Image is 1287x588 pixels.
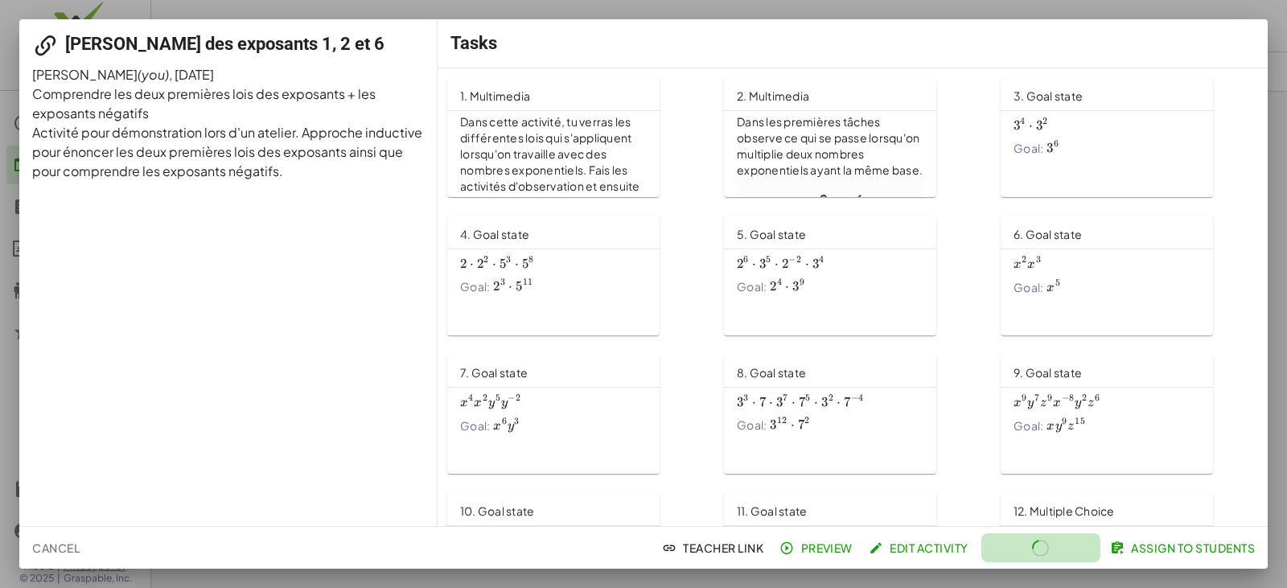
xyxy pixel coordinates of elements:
span: , [DATE] [169,66,214,83]
span: 2 [493,278,500,294]
span: ⋅ [805,256,809,272]
a: 7. Goal stateGoal: [447,355,705,474]
span: (you) [138,66,169,83]
span: ⋅ [1029,117,1033,134]
span: 3 [737,394,743,410]
span: 7 [798,417,804,433]
span: 7. Goal state [460,365,528,380]
span: 8. Goal state [737,365,806,380]
span: y [501,397,508,409]
span: z [1040,397,1046,409]
span: 3 [1036,253,1041,265]
span: x [1046,420,1055,433]
span: 4. Goal state [460,227,529,241]
span: 9 [800,276,804,287]
span: Goal: [737,417,767,433]
span: 15 [1075,415,1085,426]
span: y [1055,420,1062,433]
button: Cancel [26,533,86,562]
span: Cancel [32,541,80,555]
span: − [851,392,858,403]
span: 8 [528,253,533,265]
span: 3 [812,256,819,272]
span: 11. Goal state [737,504,808,518]
span: 2 [1042,115,1047,126]
span: 5. Goal state [737,227,806,241]
span: 4 [1020,115,1025,126]
span: x [474,397,482,409]
p: Activité pour démonstration lors d'un atelier. Approche inductive pour énoncer les deux premières... [32,123,425,181]
span: Goal: [460,278,490,294]
span: 11 [523,276,533,287]
span: Goal: [460,417,490,434]
span: 3 [500,276,505,287]
span: 2 [796,253,801,265]
span: 9. Goal state [1014,365,1082,380]
span: 3 [506,253,511,265]
span: ⋅ [792,394,796,410]
span: Goal: [1014,417,1043,434]
a: 3. Goal stateGoal: [1001,78,1258,197]
span: ⋅ [814,394,818,410]
span: 6. Goal state [1014,227,1082,241]
span: 2 [1082,392,1087,403]
span: 3. Goal state [1014,88,1083,103]
span: 2 [770,278,776,294]
span: 2 [1022,253,1026,265]
span: 4 [819,253,824,265]
span: − [788,253,796,265]
a: 5. Goal stateGoal: [724,216,981,335]
span: 8 [1069,392,1074,403]
span: x [1014,397,1022,409]
span: 3 [1014,117,1020,134]
span: 2 [460,256,467,272]
span: − [1062,392,1069,403]
span: 3 [514,415,519,426]
span: 9 [1047,392,1052,403]
span: 2 [782,256,788,272]
span: ⋅ [769,394,773,410]
a: 6. Goal stateGoal: [1001,216,1258,335]
span: Teacher Link [665,541,763,555]
a: 2. MultimediaDans les premières tâches observe ce qui se passe lorsqu'on multiplie deux nombres e... [724,78,981,197]
span: 5 [516,278,522,294]
span: 7 [799,394,805,410]
span: 3 [1036,117,1042,134]
span: 4 [858,392,863,403]
span: 7 [1034,392,1039,403]
a: 4. Goal stateGoal: [447,216,705,335]
span: 3 [792,278,799,294]
span: − [508,392,515,403]
span: y [1075,397,1081,409]
span: 6 [1095,392,1100,403]
span: 9 [1062,415,1067,426]
span: 2 [516,392,520,403]
span: 1. Multimedia [460,88,530,103]
button: Edit Activity [866,533,975,562]
span: y [488,397,495,409]
span: ⋅ [752,394,756,410]
img: aa6bd1e3a6b799422b2a0c661908bc3add3e5b08166ba8e3e0b2bfbab4826254.gif [737,179,923,344]
a: 1. MultimediaDans cette activité, tu verras les différentes lois qui s'appliquent lorsqu'on trava... [447,78,705,197]
span: 5 [805,392,810,403]
span: 2 [477,256,483,272]
span: Goal: [1014,279,1043,296]
span: Preview [783,541,853,555]
span: 12. Multiple Choice [1014,504,1115,518]
button: Preview [776,533,859,562]
p: Dans les premières tâches observe ce qui se passe lorsqu'on multiplie deux nombres exponentiels a... [737,114,923,179]
span: 5 [500,256,506,272]
span: 5 [522,256,528,272]
span: ⋅ [837,394,841,410]
span: ⋅ [508,278,512,294]
span: x [1014,258,1022,271]
span: 3 [821,394,828,410]
span: 5 [1055,277,1060,288]
a: 8. Goal stateGoal: [724,355,981,474]
span: [PERSON_NAME] [32,66,138,83]
button: Teacher Link [659,533,770,562]
span: Edit Activity [872,541,968,555]
span: ⋅ [791,417,795,433]
span: ⋅ [470,256,474,272]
